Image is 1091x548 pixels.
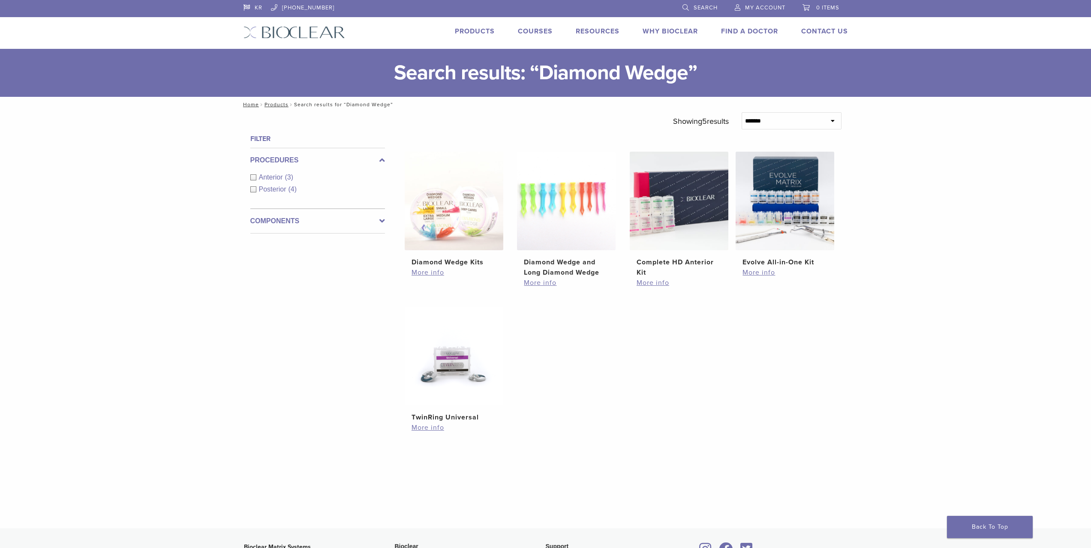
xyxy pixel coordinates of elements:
[412,422,496,433] a: More info
[694,4,718,11] span: Search
[264,102,289,108] a: Products
[404,307,504,422] a: TwinRing UniversalTwinRing Universal
[742,257,827,267] h2: Evolve All-in-One Kit
[524,257,609,278] h2: Diamond Wedge and Long Diamond Wedge
[576,27,619,36] a: Resources
[630,152,728,250] img: Complete HD Anterior Kit
[637,278,721,288] a: More info
[629,152,729,278] a: Complete HD Anterior KitComplete HD Anterior Kit
[745,4,785,11] span: My Account
[721,27,778,36] a: Find A Doctor
[524,278,609,288] a: More info
[404,152,504,267] a: Diamond Wedge KitsDiamond Wedge Kits
[240,102,259,108] a: Home
[736,152,834,250] img: Evolve All-in-One Kit
[250,216,385,226] label: Components
[285,174,294,181] span: (3)
[455,27,495,36] a: Products
[405,307,503,405] img: TwinRing Universal
[250,155,385,165] label: Procedures
[405,152,503,250] img: Diamond Wedge Kits
[237,97,854,112] nav: Search results for “Diamond Wedge”
[801,27,848,36] a: Contact Us
[816,4,839,11] span: 0 items
[643,27,698,36] a: Why Bioclear
[637,257,721,278] h2: Complete HD Anterior Kit
[289,102,294,107] span: /
[673,112,729,130] p: Showing results
[517,152,616,278] a: Diamond Wedge and Long Diamond WedgeDiamond Wedge and Long Diamond Wedge
[412,257,496,267] h2: Diamond Wedge Kits
[259,174,285,181] span: Anterior
[289,186,297,193] span: (4)
[259,186,289,193] span: Posterior
[947,516,1033,538] a: Back To Top
[412,267,496,278] a: More info
[412,412,496,422] h2: TwinRing Universal
[518,27,553,36] a: Courses
[517,152,616,250] img: Diamond Wedge and Long Diamond Wedge
[735,152,835,267] a: Evolve All-in-One KitEvolve All-in-One Kit
[259,102,264,107] span: /
[742,267,827,278] a: More info
[702,117,707,126] span: 5
[243,26,345,39] img: Bioclear
[250,134,385,144] h4: Filter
